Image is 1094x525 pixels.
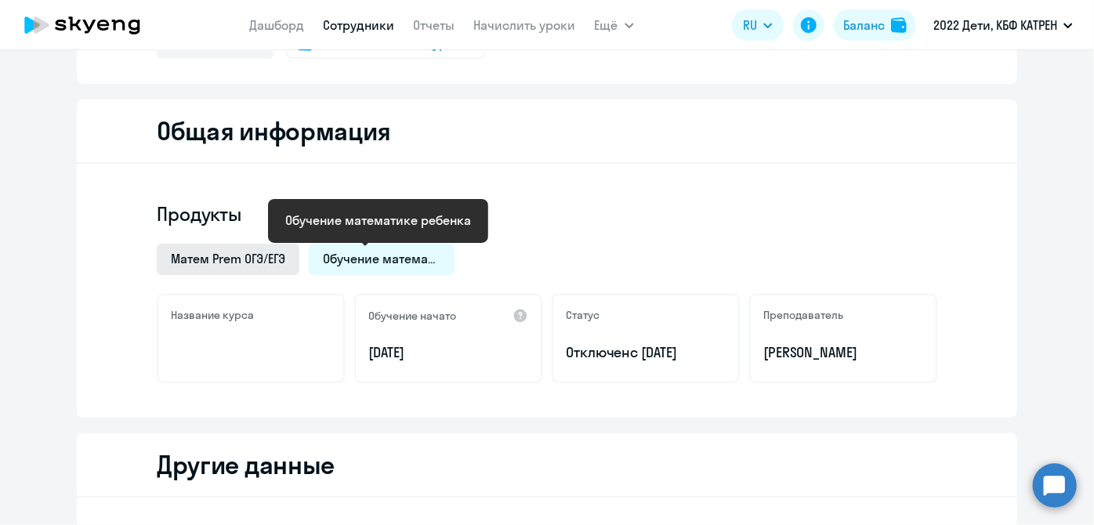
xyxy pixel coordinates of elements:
[891,17,907,33] img: balance
[171,250,285,267] span: Матем Prem ОГЭ/ЕГЭ
[157,115,391,147] h2: Общая информация
[732,9,784,41] button: RU
[843,16,885,34] div: Баланс
[595,9,634,41] button: Ещё
[474,17,576,33] a: Начислить уроки
[595,16,618,34] span: Ещё
[157,449,335,480] h2: Другие данные
[368,309,456,323] h5: Обучение начато
[285,211,471,230] div: Обучение математике ребенка
[250,17,305,33] a: Дашборд
[566,342,726,363] p: Отключен
[763,308,843,322] h5: Преподаватель
[324,17,395,33] a: Сотрудники
[414,17,455,33] a: Отчеты
[933,16,1057,34] p: 2022 Дети, КБФ КАТРЕН
[743,16,757,34] span: RU
[763,342,923,363] p: [PERSON_NAME]
[323,250,440,267] span: Обучение математике ребенка
[368,342,528,363] p: [DATE]
[157,201,937,226] h4: Продукты
[566,308,600,322] h5: Статус
[631,343,678,361] span: с [DATE]
[171,308,254,322] h5: Название курса
[834,9,916,41] button: Балансbalance
[926,6,1081,44] button: 2022 Дети, КБФ КАТРЕН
